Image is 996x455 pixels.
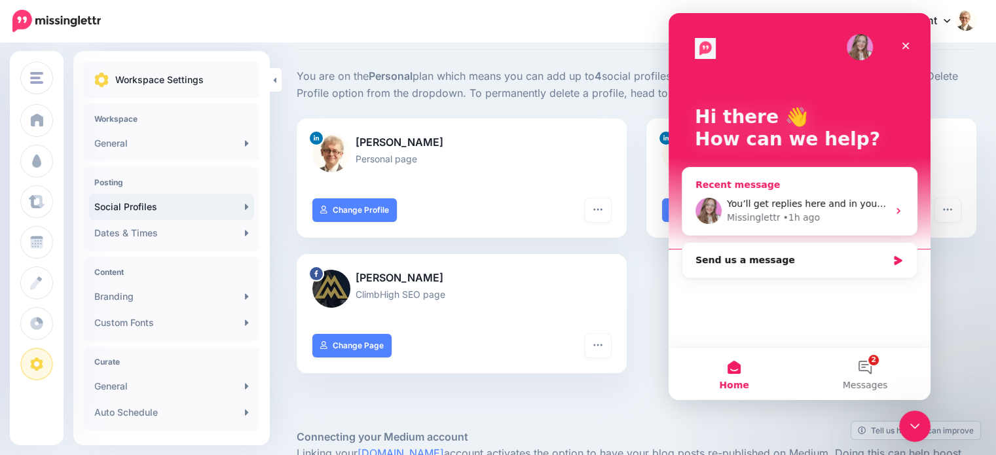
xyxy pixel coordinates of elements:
[12,10,101,32] img: Missinglettr
[94,267,249,277] h4: Content
[595,69,602,82] b: 4
[94,357,249,367] h4: Curate
[312,287,611,302] p: ClimbHigh SEO page
[131,335,262,387] button: Messages
[94,73,109,87] img: settings.png
[369,69,413,82] b: Personal
[13,229,249,265] div: Send us a message
[899,410,931,442] iframe: Intercom live chat
[174,367,219,376] span: Messages
[89,194,254,220] a: Social Profiles
[89,310,254,336] a: Custom Fonts
[312,134,350,172] img: 1516529544118-44762.png
[662,198,747,222] a: Change Profile
[864,5,976,37] a: My Account
[851,422,980,439] a: Tell us how we can improve
[297,68,976,102] p: You are on the plan which means you can add up to social profiles. To unlink a profile from this ...
[312,334,392,357] a: Change Page
[312,270,611,287] p: [PERSON_NAME]
[30,72,43,84] img: menu.png
[312,134,611,151] p: [PERSON_NAME]
[669,13,931,400] iframe: Intercom live chat
[50,367,80,376] span: Home
[662,134,700,172] img: 1516529544118-44762.png
[297,429,976,445] h5: Connecting your Medium account
[58,185,587,196] span: You’ll get replies here and in your email: ✉️ [EMAIL_ADDRESS][DOMAIN_NAME] The team will be back ...
[225,21,249,45] div: Close
[662,151,961,166] p: ClimbHigh SEO page
[89,373,254,399] a: General
[94,114,249,124] h4: Workspace
[94,177,249,187] h4: Posting
[58,198,111,211] div: Missinglettr
[27,240,219,254] div: Send us a message
[312,270,350,308] img: picture-bsa71314.png
[115,72,204,88] p: Workspace Settings
[89,220,254,246] a: Dates & Times
[312,151,611,166] p: Personal page
[312,198,397,222] a: Change Profile
[89,130,254,156] a: General
[89,399,254,426] a: Auto Schedule
[89,283,254,310] a: Branding
[114,198,151,211] div: • 1h ago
